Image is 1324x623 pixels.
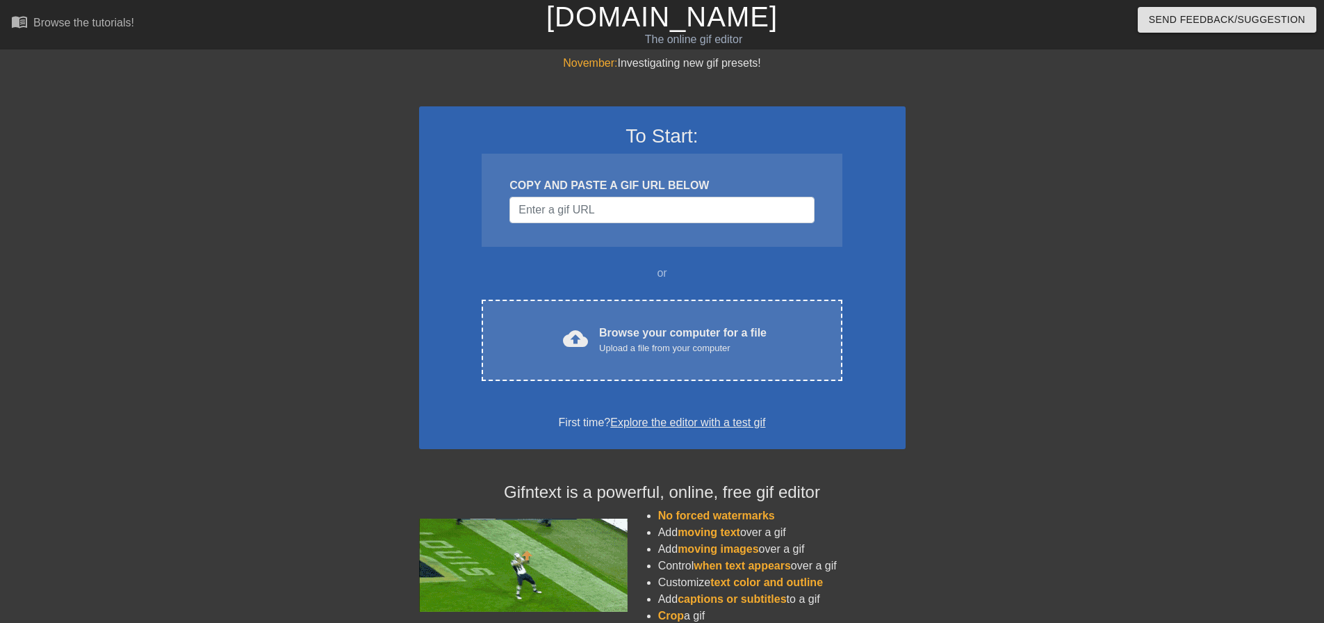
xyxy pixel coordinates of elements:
li: Add over a gif [658,524,906,541]
div: Upload a file from your computer [599,341,767,355]
div: or [455,265,869,282]
span: moving images [678,543,758,555]
span: when text appears [694,560,791,572]
h3: To Start: [437,124,888,148]
span: menu_book [11,13,28,30]
div: First time? [437,414,888,431]
a: Explore the editor with a test gif [610,416,765,428]
span: cloud_upload [563,326,588,351]
a: [DOMAIN_NAME] [546,1,778,32]
div: Investigating new gif presets! [419,55,906,72]
li: Add over a gif [658,541,906,558]
span: November: [563,57,617,69]
a: Browse the tutorials! [11,13,134,35]
span: text color and outline [710,576,823,588]
li: Control over a gif [658,558,906,574]
span: Send Feedback/Suggestion [1149,11,1305,29]
div: COPY AND PASTE A GIF URL BELOW [509,177,814,194]
h4: Gifntext is a powerful, online, free gif editor [419,483,906,503]
button: Send Feedback/Suggestion [1138,7,1316,33]
div: The online gif editor [448,31,939,48]
img: football_small.gif [419,519,628,612]
li: Customize [658,574,906,591]
li: Add to a gif [658,591,906,608]
span: Crop [658,610,684,622]
div: Browse the tutorials! [33,17,134,29]
span: captions or subtitles [678,593,786,605]
input: Username [509,197,814,223]
span: moving text [678,526,740,538]
div: Browse your computer for a file [599,325,767,355]
span: No forced watermarks [658,510,775,521]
